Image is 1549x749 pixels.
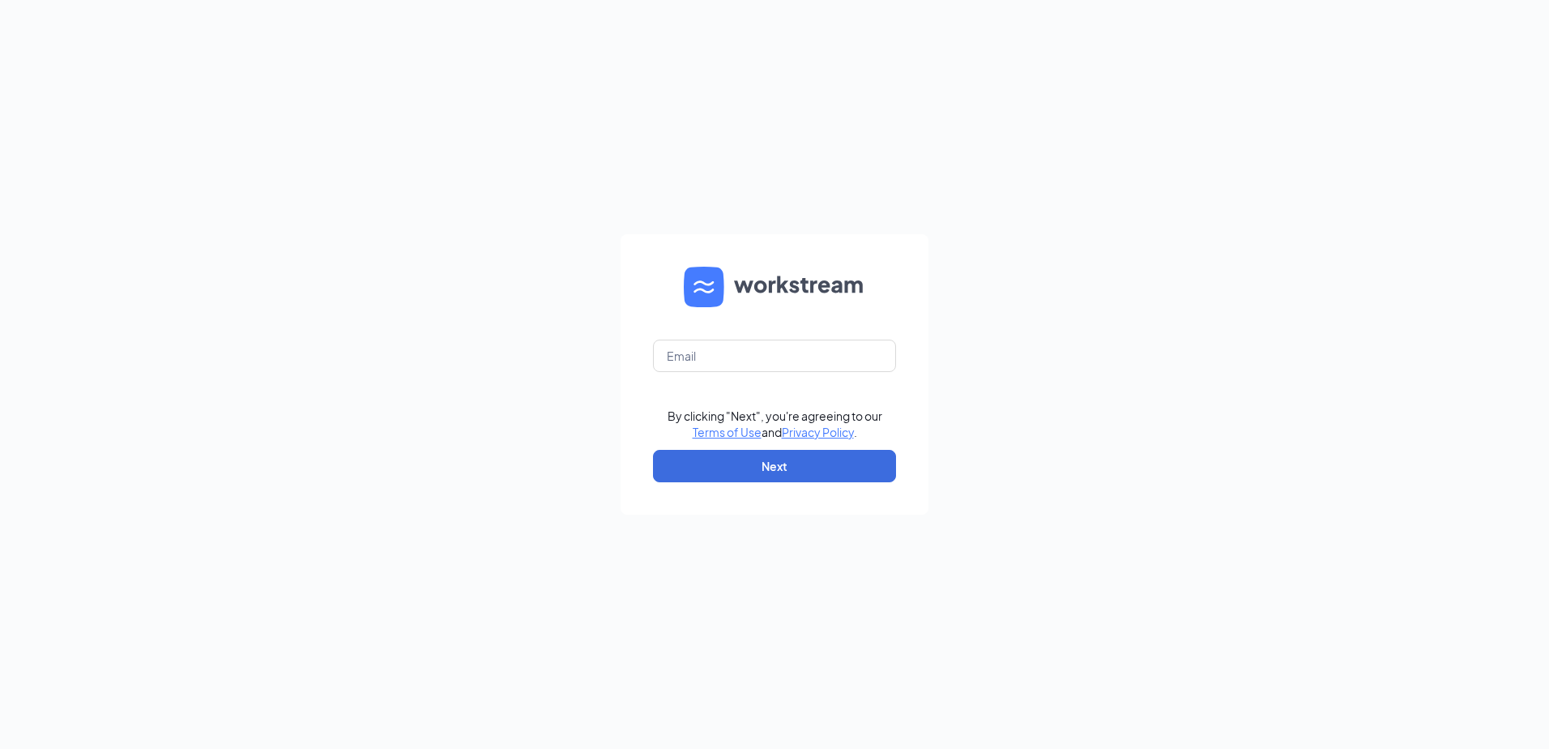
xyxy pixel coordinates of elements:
a: Terms of Use [693,425,762,439]
div: By clicking "Next", you're agreeing to our and . [668,408,882,440]
a: Privacy Policy [782,425,854,439]
input: Email [653,340,896,372]
button: Next [653,450,896,482]
img: WS logo and Workstream text [684,267,865,307]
